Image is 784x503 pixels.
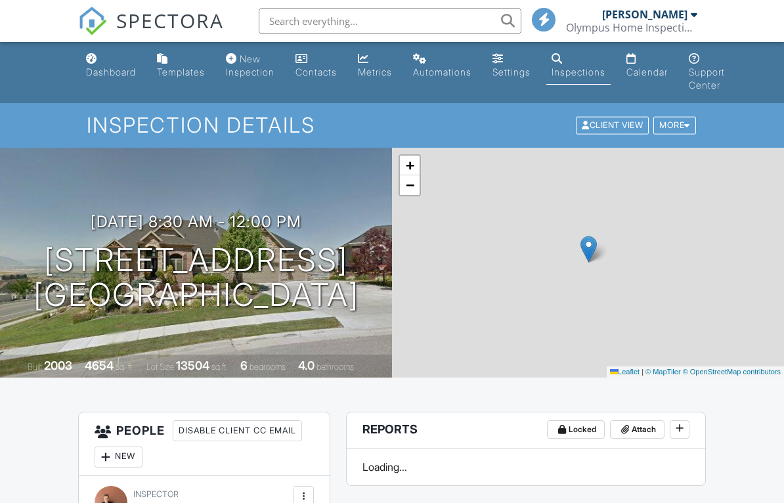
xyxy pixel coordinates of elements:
[226,53,274,77] div: New Inspection
[95,447,142,468] div: New
[259,8,521,34] input: Search everything...
[33,243,359,313] h1: [STREET_ADDRESS] [GEOGRAPHIC_DATA]
[408,47,477,85] a: Automations (Basic)
[566,21,697,34] div: Olympus Home Inspections
[146,362,174,372] span: Lot Size
[406,177,414,193] span: −
[487,47,536,85] a: Settings
[152,47,210,85] a: Templates
[157,66,205,77] div: Templates
[316,362,354,372] span: bathrooms
[689,66,725,91] div: Support Center
[78,7,107,35] img: The Best Home Inspection Software - Spectora
[298,359,315,372] div: 4.0
[400,156,420,175] a: Zoom in
[79,412,330,476] h3: People
[91,213,301,230] h3: [DATE] 8:30 am - 12:00 pm
[44,359,72,372] div: 2003
[610,368,640,376] a: Leaflet
[176,359,209,372] div: 13504
[358,66,392,77] div: Metrics
[580,236,597,263] img: Marker
[240,359,248,372] div: 6
[173,420,302,441] div: Disable Client CC Email
[221,47,280,85] a: New Inspection
[621,47,673,85] a: Calendar
[552,66,605,77] div: Inspections
[626,66,668,77] div: Calendar
[683,368,781,376] a: © OpenStreetMap contributors
[602,8,687,21] div: [PERSON_NAME]
[28,362,42,372] span: Built
[250,362,286,372] span: bedrooms
[85,359,114,372] div: 4654
[492,66,531,77] div: Settings
[642,368,643,376] span: |
[400,175,420,195] a: Zoom out
[406,157,414,173] span: +
[684,47,730,98] a: Support Center
[78,18,224,45] a: SPECTORA
[546,47,611,85] a: Inspections
[81,47,141,85] a: Dashboard
[295,66,337,77] div: Contacts
[645,368,681,376] a: © MapTiler
[575,120,652,129] a: Client View
[653,117,696,135] div: More
[413,66,471,77] div: Automations
[86,66,136,77] div: Dashboard
[133,489,179,499] span: Inspector
[353,47,397,85] a: Metrics
[576,117,649,135] div: Client View
[290,47,342,85] a: Contacts
[116,7,224,34] span: SPECTORA
[211,362,228,372] span: sq.ft.
[116,362,134,372] span: sq. ft.
[87,114,697,137] h1: Inspection Details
